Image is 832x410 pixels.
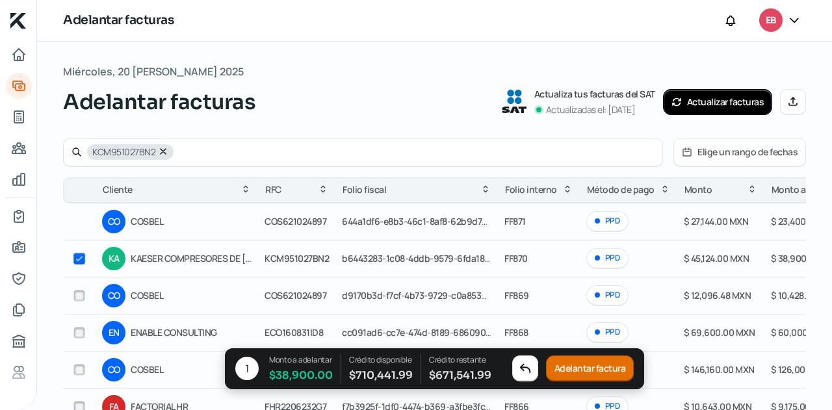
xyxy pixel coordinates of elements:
span: Folio fiscal [343,182,386,198]
div: 1 [235,357,259,381]
a: Pago a proveedores [6,135,32,161]
img: SAT logo [502,90,526,113]
button: Elige un rango de fechas [674,139,805,166]
span: Cliente [103,182,133,198]
p: Crédito disponible [349,353,413,366]
span: Monto [684,182,712,198]
span: FF870 [504,252,528,264]
span: $ 12,096.48 MXN [684,289,751,301]
a: Mis finanzas [6,166,32,192]
span: COSBEL [131,214,252,229]
a: Mi contrato [6,203,32,229]
span: b6443283-1c08-4ddb-9579-6fda18bdbddb [342,252,517,264]
div: PPD [586,211,629,231]
span: ENABLE CONSULTING [131,325,252,340]
span: d9170b3d-f7cf-4b73-9729-c0a85361247b [342,289,510,301]
span: $ 69,600.00 MXN [684,326,755,339]
span: $ 45,124.00 MXN [684,252,749,264]
a: Adelantar facturas [6,73,32,99]
span: $ 38,900.00 [269,366,333,384]
span: KAESER COMPRESORES DE [GEOGRAPHIC_DATA] [131,251,252,266]
h1: Adelantar facturas [63,11,174,30]
div: CO [102,284,125,307]
span: KCM951027BN2 [92,147,155,157]
span: ECO160831ID8 [265,326,323,339]
p: Actualiza tus facturas del SAT [534,86,655,102]
a: Buró de crédito [6,328,32,354]
span: FF869 [504,289,529,301]
a: Referencias [6,359,32,385]
span: 644a1df6-e8b3-46c1-8af8-62b9d761b3d4 [342,215,512,227]
p: Crédito restante [429,353,491,366]
span: FF868 [504,326,528,339]
div: CO [102,358,125,381]
a: Representantes [6,266,32,292]
div: CO [102,210,125,233]
span: $ 27,144.00 MXN [684,215,749,227]
div: KA [102,247,125,270]
p: Actualizadas el: [DATE] [546,102,636,118]
button: Actualizar facturas [663,89,773,115]
span: Miércoles, 20 [PERSON_NAME] 2025 [63,62,244,81]
span: COS621024897 [265,215,326,227]
span: COSBEL [131,362,252,378]
a: Inicio [6,42,32,68]
a: Documentos [6,297,32,323]
span: $ 710,441.99 [349,366,413,384]
span: KCM951027BN2 [265,252,329,264]
span: EB [766,13,776,29]
div: PPD [586,322,629,342]
p: Monto a adelantar [269,353,333,366]
a: Tus créditos [6,104,32,130]
span: FF871 [504,215,526,227]
span: $ 671,541.99 [429,366,491,384]
div: PPD [586,285,629,305]
a: Información general [6,235,32,261]
button: Adelantar factura [546,356,634,382]
span: Folio interno [505,182,557,198]
span: COS621024897 [265,289,326,301]
span: $ 146,160.00 MXN [684,363,755,376]
span: cc091ad6-cc7e-474d-8189-686090aa1591 [342,326,513,339]
span: COSBEL [131,288,252,303]
span: RFC [265,182,281,198]
div: EN [102,321,125,344]
span: Método de pago [587,182,655,198]
div: PPD [586,248,629,268]
span: Adelantar facturas [63,86,255,118]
